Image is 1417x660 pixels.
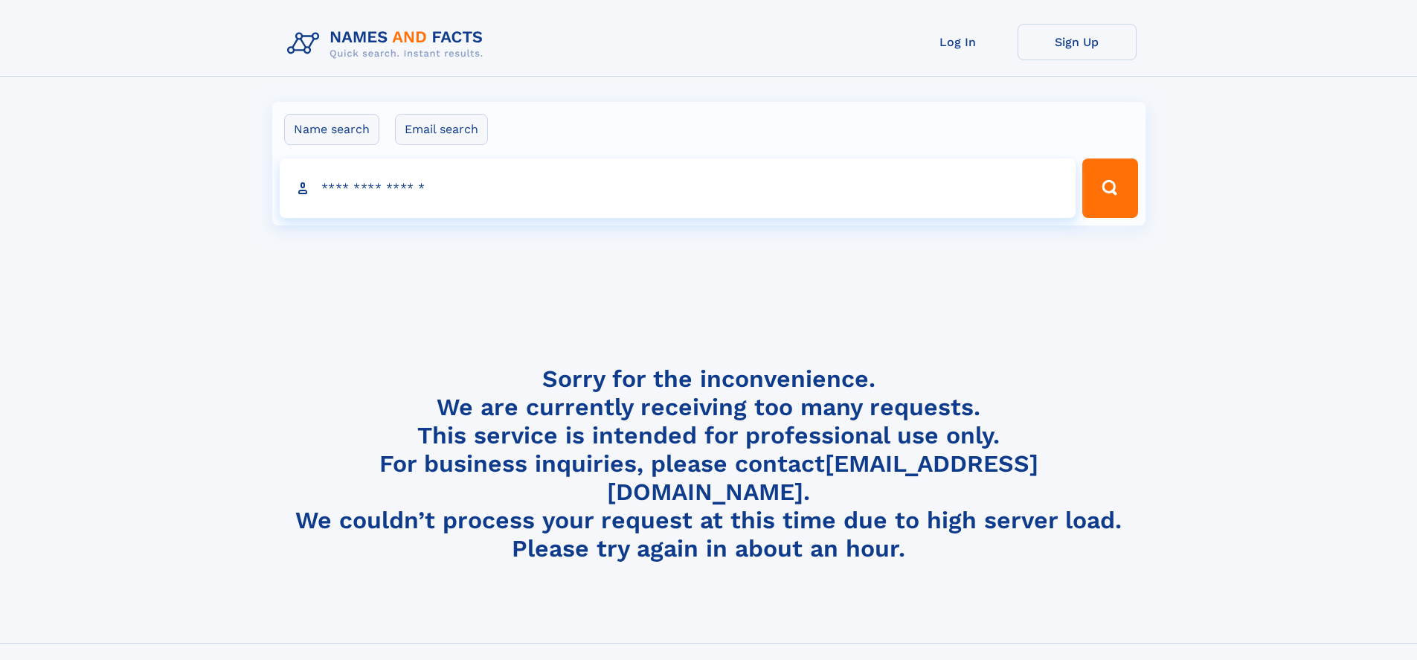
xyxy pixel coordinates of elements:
[281,24,495,64] img: Logo Names and Facts
[1018,24,1137,60] a: Sign Up
[607,449,1038,506] a: [EMAIL_ADDRESS][DOMAIN_NAME]
[899,24,1018,60] a: Log In
[280,158,1076,218] input: search input
[281,365,1137,563] h4: Sorry for the inconvenience. We are currently receiving too many requests. This service is intend...
[1082,158,1137,218] button: Search Button
[284,114,379,145] label: Name search
[395,114,488,145] label: Email search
